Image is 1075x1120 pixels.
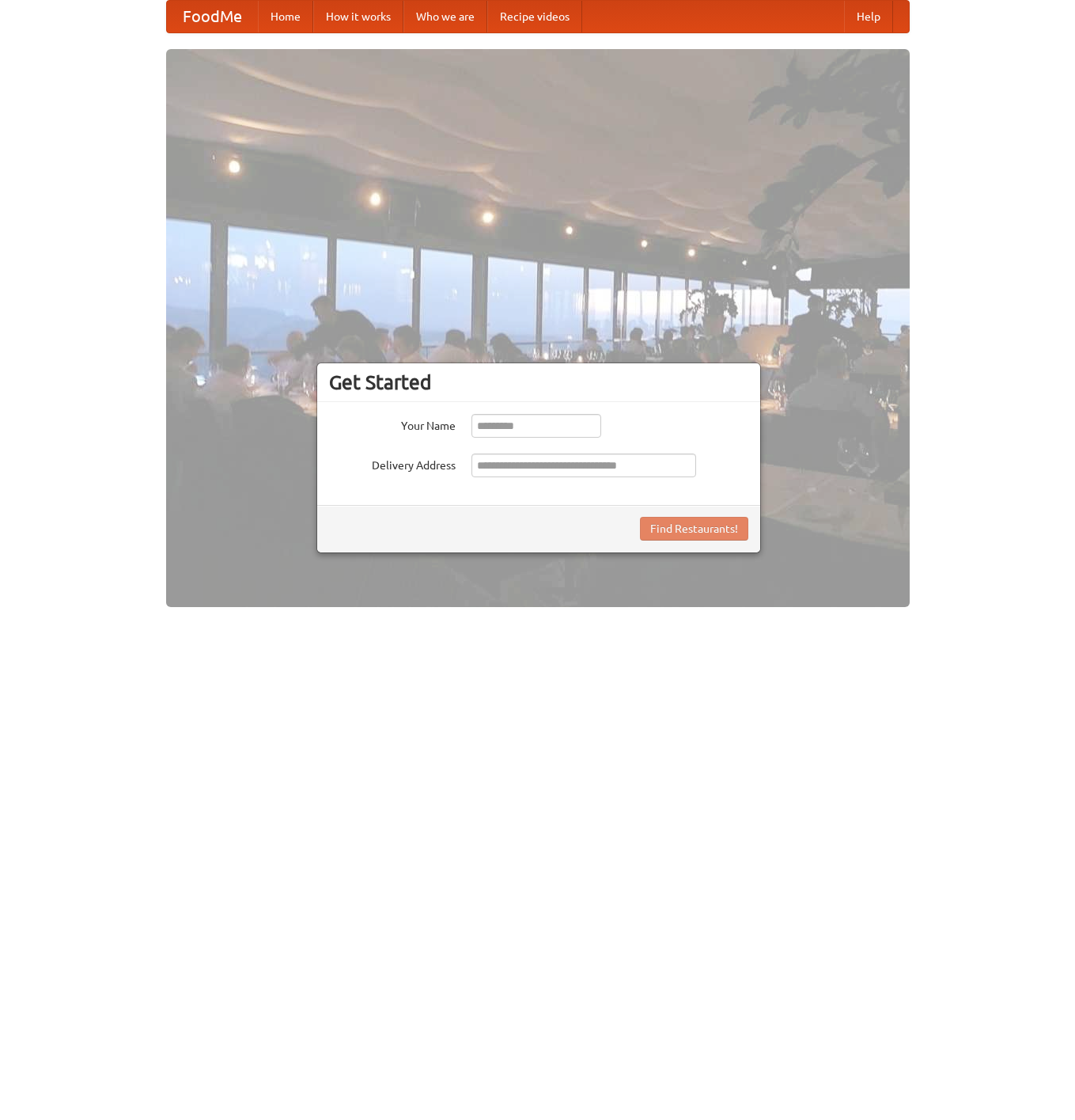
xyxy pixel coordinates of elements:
[329,370,748,394] h3: Get Started
[167,1,258,32] a: FoodMe
[487,1,582,32] a: Recipe videos
[258,1,313,32] a: Home
[844,1,893,32] a: Help
[313,1,403,32] a: How it works
[329,454,456,473] label: Delivery Address
[403,1,487,32] a: Who we are
[329,414,456,434] label: Your Name
[640,517,748,541] button: Find Restaurants!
